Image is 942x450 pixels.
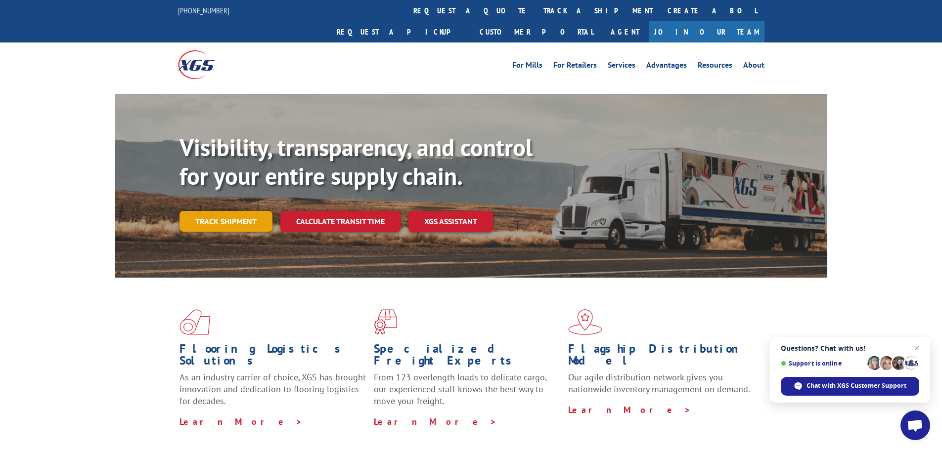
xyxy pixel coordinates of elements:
h1: Flooring Logistics Solutions [179,343,366,371]
a: [PHONE_NUMBER] [178,5,229,15]
a: XGS ASSISTANT [408,211,493,232]
h1: Flagship Distribution Model [568,343,755,371]
p: From 123 overlength loads to delicate cargo, our experienced staff knows the best way to move you... [374,371,561,415]
a: Join Our Team [649,21,764,42]
a: Learn More > [374,416,497,427]
a: Customer Portal [472,21,601,42]
a: For Retailers [553,61,597,72]
a: For Mills [512,61,542,72]
span: Chat with XGS Customer Support [807,381,906,390]
span: Questions? Chat with us! [781,344,919,352]
a: Learn More > [179,416,303,427]
a: Track shipment [179,211,272,232]
h1: Specialized Freight Experts [374,343,561,371]
img: xgs-icon-flagship-distribution-model-red [568,309,602,335]
div: Open chat [900,410,930,440]
a: Agent [601,21,649,42]
span: Close chat [911,342,923,354]
a: Advantages [646,61,687,72]
span: Our agile distribution network gives you nationwide inventory management on demand. [568,371,750,395]
b: Visibility, transparency, and control for your entire supply chain. [179,132,533,191]
a: Services [608,61,635,72]
img: xgs-icon-total-supply-chain-intelligence-red [179,309,210,335]
img: xgs-icon-focused-on-flooring-red [374,309,397,335]
span: Support is online [781,360,864,367]
a: Resources [698,61,732,72]
a: Learn More > [568,404,691,415]
a: About [743,61,764,72]
span: As an industry carrier of choice, XGS has brought innovation and dedication to flooring logistics... [179,371,366,407]
a: Request a pickup [329,21,472,42]
div: Chat with XGS Customer Support [781,377,919,396]
a: Calculate transit time [280,211,401,232]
